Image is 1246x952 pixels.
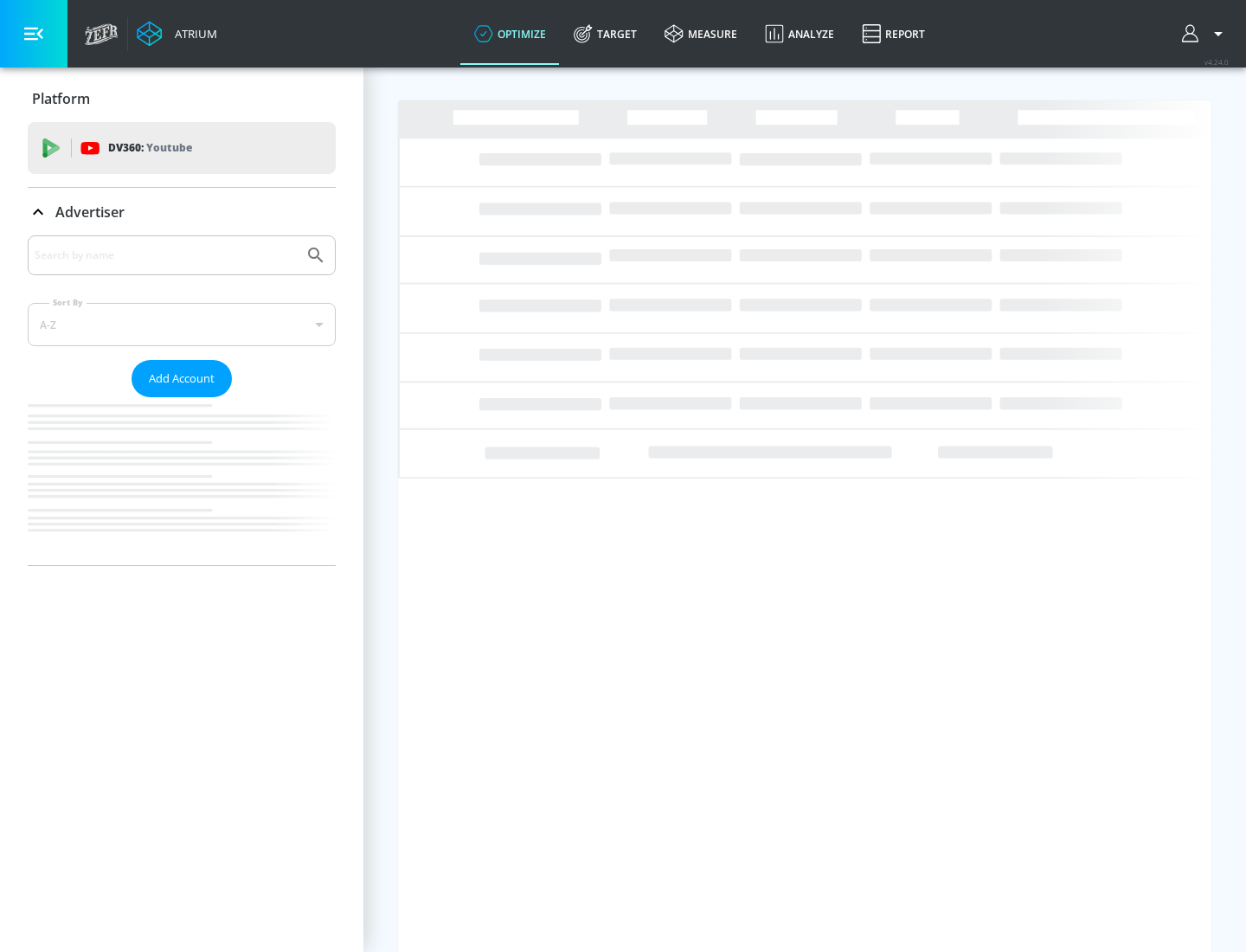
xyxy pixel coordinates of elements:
[132,360,232,397] button: Add Account
[28,188,336,236] div: Advertiser
[28,303,336,346] div: A-Z
[651,3,751,65] a: measure
[146,138,192,157] p: Youtube
[149,369,215,389] span: Add Account
[1204,57,1229,67] span: v 4.24.0
[55,203,125,222] p: Advertiser
[28,74,336,123] div: Platform
[848,3,939,65] a: Report
[28,122,336,174] div: DV360: Youtube
[49,297,87,308] label: Sort By
[32,89,90,108] p: Platform
[28,397,336,565] nav: list of Advertiser
[137,21,217,47] a: Atrium
[560,3,651,65] a: Target
[35,244,297,267] input: Search by name
[751,3,848,65] a: Analyze
[460,3,560,65] a: optimize
[168,26,217,42] div: Atrium
[28,235,336,565] div: Advertiser
[108,138,192,158] p: DV360:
